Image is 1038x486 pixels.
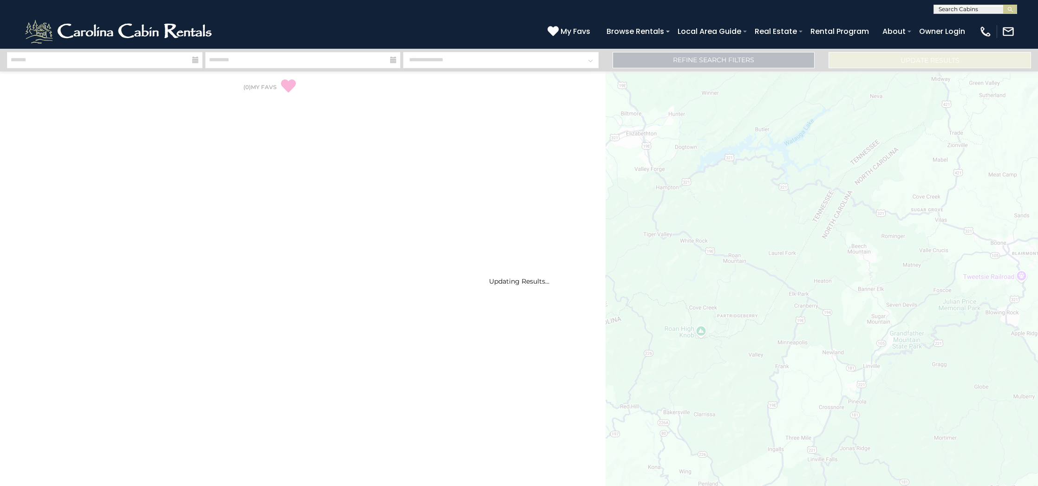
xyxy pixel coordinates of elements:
a: Real Estate [750,23,802,39]
a: Browse Rentals [602,23,669,39]
a: Owner Login [914,23,970,39]
a: My Favs [548,26,593,38]
img: White-1-2.png [23,18,216,45]
a: About [878,23,910,39]
img: phone-regular-white.png [979,25,992,38]
a: Local Area Guide [673,23,746,39]
img: mail-regular-white.png [1002,25,1015,38]
span: My Favs [561,26,590,37]
a: Rental Program [806,23,874,39]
